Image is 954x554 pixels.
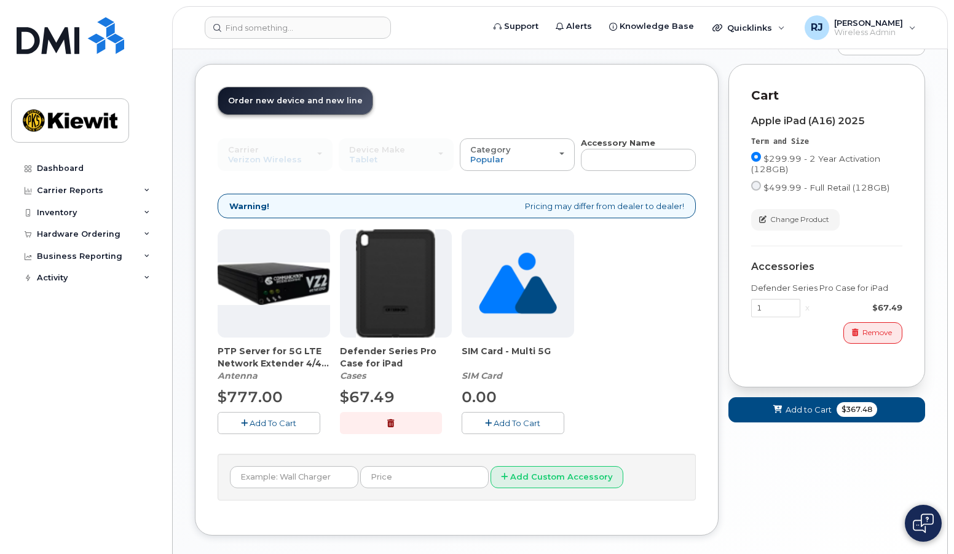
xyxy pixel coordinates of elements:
[843,322,902,344] button: Remove
[470,144,511,154] span: Category
[218,412,320,433] button: Add To Cart
[728,397,925,422] button: Add to Cart $367.48
[462,345,574,382] div: SIM Card - Multi 5G
[218,370,258,381] em: Antenna
[218,345,330,370] span: PTP Server for 5G LTE Network Extender 4/4G LTE Network Extender 3
[837,402,877,417] span: $367.48
[360,466,489,488] input: Price
[581,138,655,148] strong: Accessory Name
[356,229,435,338] img: defenderipad10thgen.png
[494,418,540,428] span: Add To Cart
[218,345,330,382] div: PTP Server for 5G LTE Network Extender 4/4G LTE Network Extender 3
[228,96,363,105] span: Order new device and new line
[462,388,497,406] span: 0.00
[751,282,902,294] div: Defender Series Pro Case for iPad
[862,327,892,338] span: Remove
[460,138,575,170] button: Category Popular
[485,14,547,39] a: Support
[218,388,283,406] span: $777.00
[751,152,761,162] input: $299.99 - 2 Year Activation (128GB)
[230,466,358,488] input: Example: Wall Charger
[250,418,296,428] span: Add To Cart
[462,412,564,433] button: Add To Cart
[770,214,829,225] span: Change Product
[751,181,761,191] input: $499.99 - Full Retail (128GB)
[479,229,557,338] img: no_image_found-2caef05468ed5679b831cfe6fc140e25e0c280774317ffc20a367ab7fd17291e.png
[205,17,391,39] input: Find something...
[340,345,452,370] span: Defender Series Pro Case for iPad
[504,20,538,33] span: Support
[620,20,694,33] span: Knowledge Base
[751,116,902,127] div: Apple iPad (A16) 2025
[547,14,601,39] a: Alerts
[340,388,395,406] span: $67.49
[727,23,772,33] span: Quicklinks
[763,183,889,192] span: $499.99 - Full Retail (128GB)
[786,404,832,416] span: Add to Cart
[462,370,502,381] em: SIM Card
[751,154,880,174] span: $299.99 - 2 Year Activation (128GB)
[340,370,366,381] em: Cases
[834,18,903,28] span: [PERSON_NAME]
[340,345,452,382] div: Defender Series Pro Case for iPad
[601,14,703,39] a: Knowledge Base
[491,466,623,489] button: Add Custom Accessory
[913,513,934,533] img: Open chat
[704,15,794,40] div: Quicklinks
[566,20,592,33] span: Alerts
[811,20,823,35] span: RJ
[462,345,574,370] span: SIM Card - Multi 5G
[796,15,924,40] div: RussellB Jones
[218,263,330,306] img: Casa_Sysem.png
[834,28,903,38] span: Wireless Admin
[814,302,902,314] div: $67.49
[470,154,504,164] span: Popular
[229,200,269,212] strong: Warning!
[218,194,696,219] div: Pricing may differ from dealer to dealer!
[751,261,902,272] div: Accessories
[800,302,814,314] div: x
[751,137,902,147] div: Term and Size
[751,87,902,105] p: Cart
[751,209,840,231] button: Change Product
